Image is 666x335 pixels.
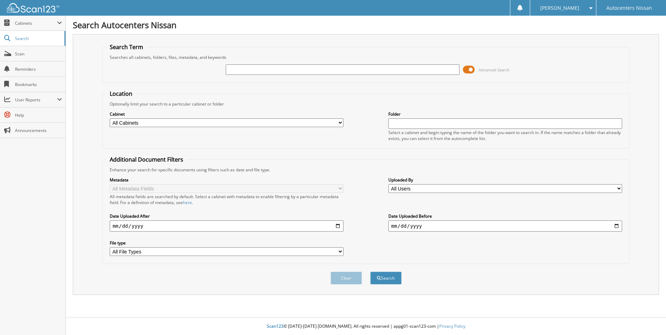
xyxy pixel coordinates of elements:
legend: Additional Document Filters [106,156,187,163]
span: Cabinets [15,20,57,26]
label: Metadata [110,177,343,183]
span: Scan123 [267,323,284,329]
button: Clear [331,272,362,285]
legend: Location [106,90,136,98]
label: Folder [388,111,622,117]
label: Date Uploaded Before [388,213,622,219]
span: Bookmarks [15,81,62,87]
label: File type [110,240,343,246]
div: Enhance your search for specific documents using filters such as date and file type. [106,167,626,173]
label: Date Uploaded After [110,213,343,219]
span: Announcements [15,127,62,133]
label: Uploaded By [388,177,622,183]
a: here [183,200,192,205]
a: Privacy Policy [439,323,465,329]
legend: Search Term [106,43,147,51]
span: Scan [15,51,62,57]
span: User Reports [15,97,57,103]
span: Reminders [15,66,62,72]
input: start [110,220,343,232]
button: Search [370,272,402,285]
label: Cabinet [110,111,343,117]
div: Searches all cabinets, folders, files, metadata, and keywords [106,54,626,60]
span: Autocenters Nissan [606,6,652,10]
span: Advanced Search [479,67,510,72]
input: end [388,220,622,232]
img: scan123-logo-white.svg [7,3,59,13]
div: Select a cabinet and begin typing the name of the folder you want to search in. If the name match... [388,130,622,141]
h1: Search Autocenters Nissan [73,19,659,31]
span: Search [15,36,61,41]
span: Help [15,112,62,118]
span: [PERSON_NAME] [540,6,579,10]
div: © [DATE]-[DATE] [DOMAIN_NAME]. All rights reserved | appg01-scan123-com | [66,318,666,335]
div: All metadata fields are searched by default. Select a cabinet with metadata to enable filtering b... [110,194,343,205]
div: Optionally limit your search to a particular cabinet or folder [106,101,626,107]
